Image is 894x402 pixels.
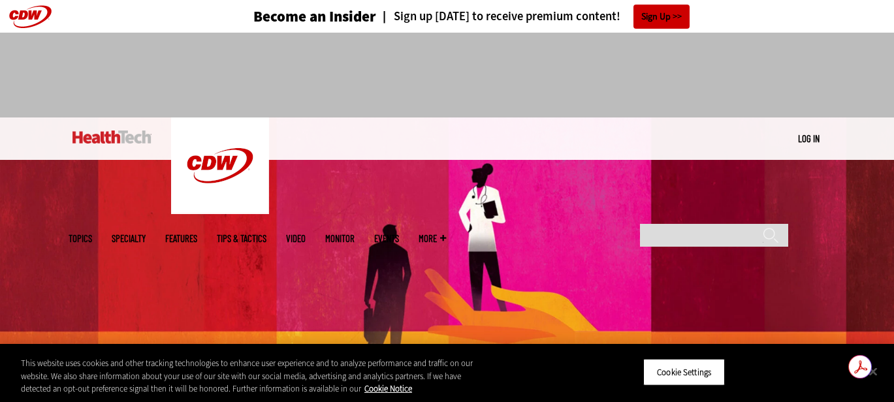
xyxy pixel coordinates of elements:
[364,383,412,394] a: More information about your privacy
[210,46,685,104] iframe: advertisement
[21,357,492,395] div: This website uses cookies and other tracking technologies to enhance user experience and to analy...
[325,234,355,243] a: MonITor
[286,234,306,243] a: Video
[171,117,269,214] img: Home
[374,234,399,243] a: Events
[72,131,152,144] img: Home
[419,234,446,243] span: More
[217,234,266,243] a: Tips & Tactics
[376,10,620,23] a: Sign up [DATE] to receive premium content!
[171,204,269,217] a: CDW
[798,132,820,144] a: Log in
[112,234,146,243] span: Specialty
[798,132,820,146] div: User menu
[69,234,92,243] span: Topics
[633,5,690,29] a: Sign Up
[204,9,376,24] a: Become an Insider
[165,234,197,243] a: Features
[253,9,376,24] h3: Become an Insider
[643,358,725,386] button: Cookie Settings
